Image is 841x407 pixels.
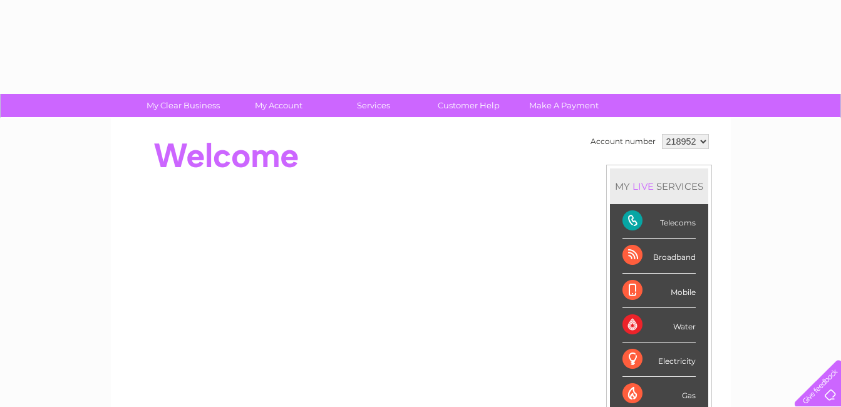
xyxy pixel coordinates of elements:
a: Customer Help [417,94,520,117]
div: LIVE [630,180,656,192]
td: Account number [587,131,659,152]
div: Telecoms [622,204,696,239]
div: MY SERVICES [610,168,708,204]
div: Electricity [622,343,696,377]
a: My Clear Business [132,94,235,117]
div: Broadband [622,239,696,273]
div: Water [622,308,696,343]
a: Services [322,94,425,117]
a: My Account [227,94,330,117]
a: Make A Payment [512,94,616,117]
div: Mobile [622,274,696,308]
